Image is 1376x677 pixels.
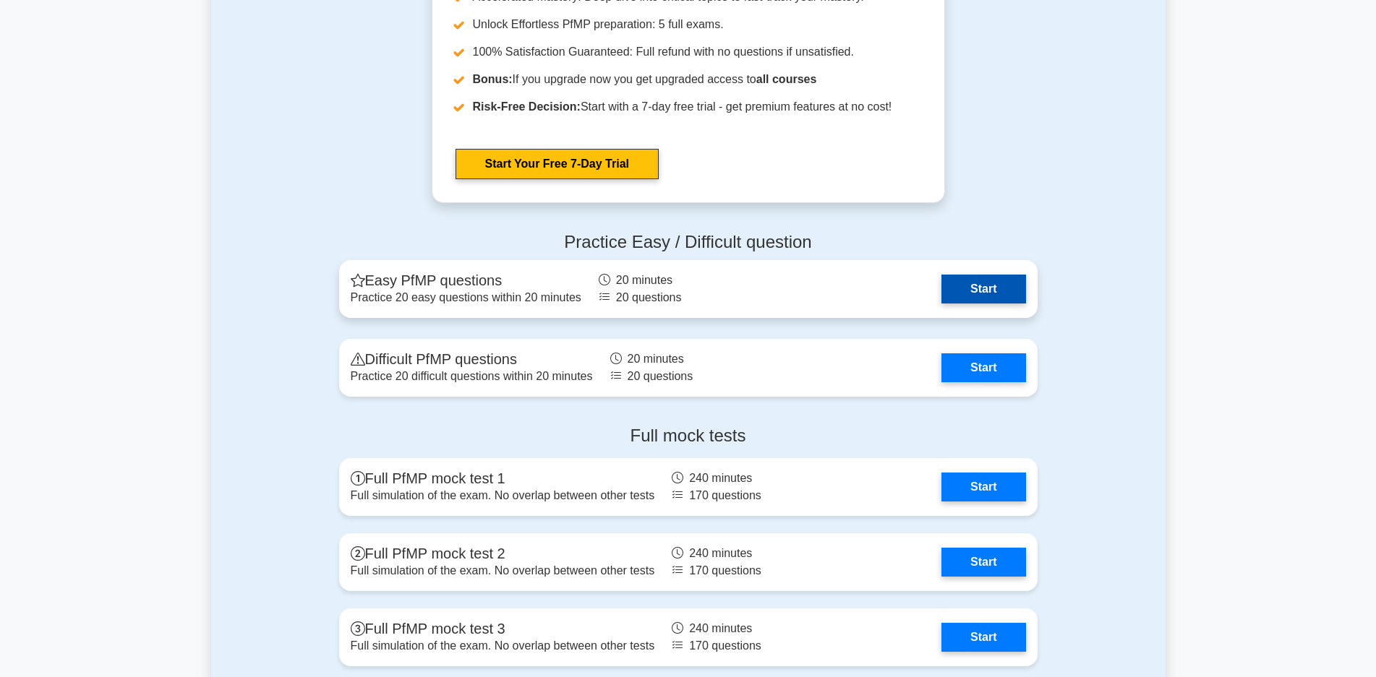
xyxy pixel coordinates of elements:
[941,353,1025,382] a: Start
[456,149,659,179] a: Start Your Free 7-Day Trial
[941,473,1025,501] a: Start
[941,548,1025,577] a: Start
[941,275,1025,303] a: Start
[941,623,1025,652] a: Start
[339,232,1038,253] h4: Practice Easy / Difficult question
[339,426,1038,447] h4: Full mock tests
